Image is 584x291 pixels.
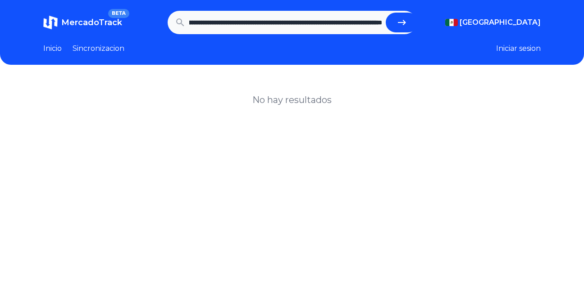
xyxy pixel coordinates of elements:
[73,43,124,54] a: Sincronizacion
[43,15,122,30] a: MercadoTrackBETA
[61,18,122,27] span: MercadoTrack
[43,15,58,30] img: MercadoTrack
[252,94,332,106] h1: No hay resultados
[108,9,129,18] span: BETA
[43,43,62,54] a: Inicio
[460,17,541,28] span: [GEOGRAPHIC_DATA]
[496,43,541,54] button: Iniciar sesion
[445,17,541,28] button: [GEOGRAPHIC_DATA]
[445,19,458,26] img: Mexico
